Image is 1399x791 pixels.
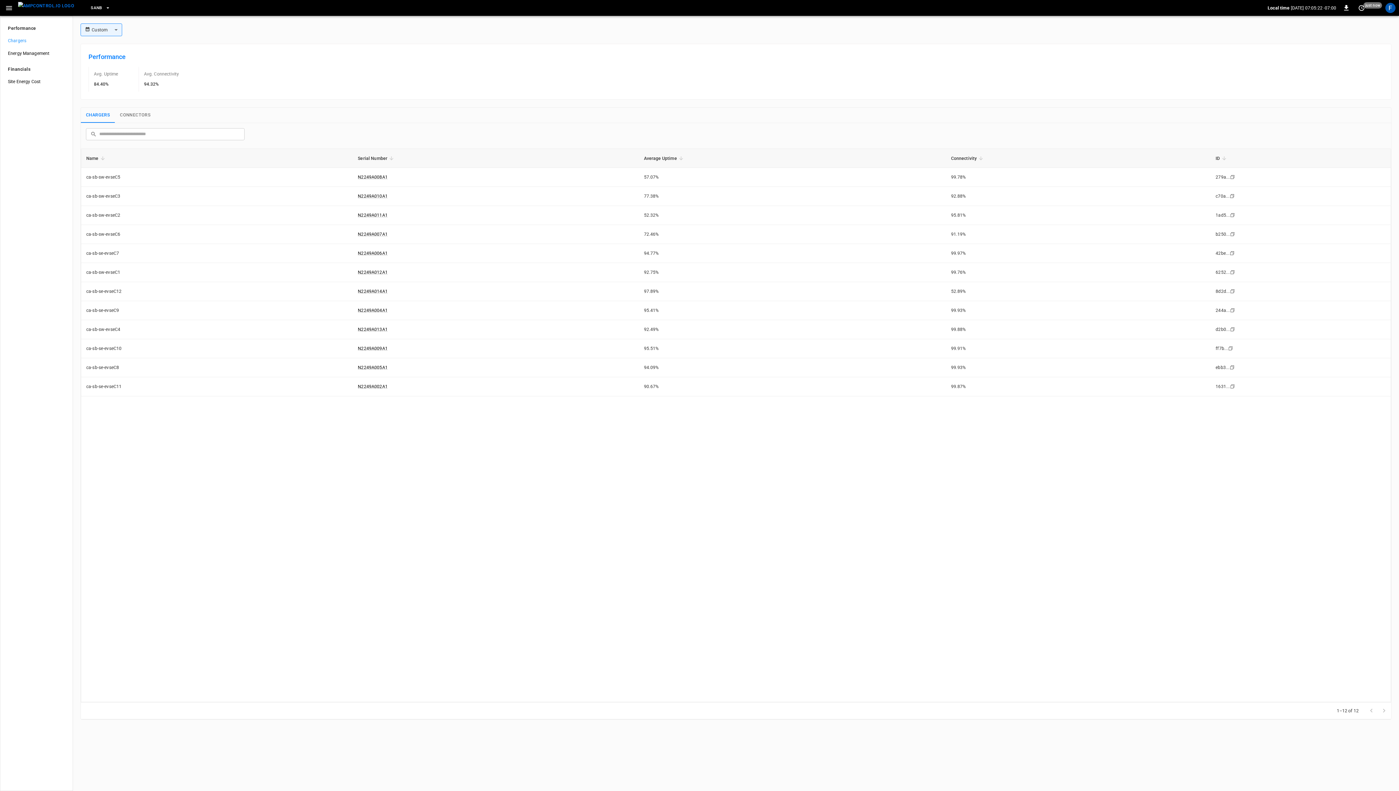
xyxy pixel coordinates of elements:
[1216,307,1230,313] div: 244a...
[1291,5,1336,11] p: [DATE] 07:05:22 -07:00
[81,263,353,282] td: ca-sb-sw-evseC1
[946,358,1211,377] td: 99.93%
[81,168,353,187] td: ca-sb-sw-evseC5
[946,225,1211,244] td: 91.19%
[81,320,353,339] td: ca-sb-sw-evseC4
[946,339,1211,358] td: 99.91%
[1337,708,1359,714] p: 1–12 of 12
[1216,288,1230,294] div: 8d2d...
[1230,231,1236,238] div: copy
[358,384,388,389] a: N2249A002A1
[1216,250,1230,256] div: 42be...
[81,301,353,320] td: ca-sb-se-evseC9
[8,78,65,85] span: Site Energy Cost
[358,327,388,332] a: N2249A013A1
[639,244,946,263] td: 94.77%
[358,346,388,351] a: N2249A009A1
[8,37,65,44] span: Chargers
[1216,383,1230,390] div: 1631...
[89,52,1383,62] h6: Performance
[1385,3,1396,13] div: profile-icon
[1230,269,1236,276] div: copy
[946,301,1211,320] td: 99.93%
[1216,326,1230,333] div: d2b0...
[946,377,1211,396] td: 99.87%
[1216,231,1230,237] div: b250...
[358,194,388,199] a: N2249A010A1
[1216,174,1230,180] div: 279a...
[1230,212,1236,219] div: copy
[639,206,946,225] td: 52.32%
[639,263,946,282] td: 92.75%
[639,339,946,358] td: 95.51%
[1356,3,1367,13] button: set refresh interval
[951,155,985,162] span: Connectivity
[3,75,70,88] div: Site Energy Cost
[639,187,946,206] td: 77.38%
[639,225,946,244] td: 72.46%
[1228,345,1234,352] div: copy
[946,282,1211,301] td: 52.89%
[358,251,388,256] a: N2249A006A1
[358,365,388,370] a: N2249A005A1
[94,71,118,77] p: Avg. Uptime
[144,81,179,88] h6: 94.32%
[115,108,155,123] button: Connectors
[81,358,353,377] td: ca-sb-se-evseC8
[1268,5,1290,11] p: Local time
[946,206,1211,225] td: 95.81%
[1229,250,1236,257] div: copy
[1230,288,1236,295] div: copy
[1229,193,1236,200] div: copy
[946,187,1211,206] td: 92.88%
[81,206,353,225] td: ca-sb-sw-evseC2
[3,47,70,60] div: Energy Management
[358,270,388,275] a: N2249A012A1
[946,168,1211,187] td: 99.78%
[94,81,118,88] h6: 84.40%
[1230,307,1236,314] div: copy
[639,377,946,396] td: 90.67%
[1216,193,1230,199] div: c70a...
[91,4,102,12] span: SanB
[81,187,353,206] td: ca-sb-sw-evseC3
[1216,345,1228,352] div: ff7b...
[358,175,388,180] a: N2249A008A1
[1216,364,1230,371] div: ebb3...
[86,155,107,162] span: Name
[18,2,74,10] img: ampcontrol.io logo
[1230,174,1236,181] div: copy
[644,155,685,162] span: Average Uptime
[81,244,353,263] td: ca-sb-se-evseC7
[81,108,115,123] button: Chargers
[946,244,1211,263] td: 99.97%
[358,155,396,162] span: Serial Number
[358,289,388,294] a: N2249A014A1
[639,358,946,377] td: 94.09%
[1216,212,1230,218] div: 1ad5...
[88,2,113,14] button: SanB
[81,377,353,396] td: ca-sb-se-evseC11
[1230,326,1236,333] div: copy
[1230,383,1236,390] div: copy
[1229,364,1236,371] div: copy
[8,25,36,32] p: Performance
[639,320,946,339] td: 92.49%
[358,308,388,313] a: N2249A004A1
[639,282,946,301] td: 97.89%
[81,282,353,301] td: ca-sb-se-evseC12
[1363,2,1382,9] span: just now
[81,339,353,358] td: ca-sb-se-evseC10
[946,320,1211,339] td: 99.88%
[1216,269,1230,275] div: 6252...
[358,213,388,218] a: N2249A011A1
[144,71,179,77] p: Avg. Connectivity
[1216,155,1228,162] span: ID
[81,225,353,244] td: ca-sb-sw-evseC6
[8,50,65,57] span: Energy Management
[358,232,388,237] a: N2249A007A1
[639,168,946,187] td: 57.07%
[946,263,1211,282] td: 99.76%
[639,301,946,320] td: 95.41%
[8,66,30,73] p: Financials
